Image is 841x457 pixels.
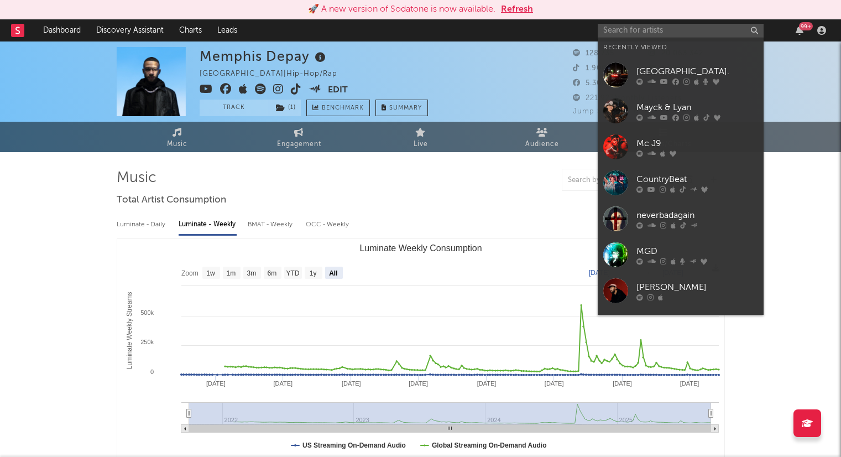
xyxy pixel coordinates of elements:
a: Mayck & Lyan [598,93,764,129]
text: 3m [247,269,256,277]
text: [DATE] [341,380,361,387]
a: Music [117,122,238,152]
div: Mc J9 [636,137,758,150]
div: CountryBeat [636,173,758,186]
a: Mc J9 [598,129,764,165]
span: Engagement [277,138,321,151]
text: All [329,269,337,277]
text: [DATE] [680,380,699,387]
a: Leads [210,19,245,41]
a: neverbadagain [598,201,764,237]
a: Dashboard [35,19,88,41]
div: Mayck & Lyan [636,101,758,114]
div: 🚀 A new version of Sodatone is now available. [308,3,495,16]
a: Benchmark [306,100,370,116]
span: Live [414,138,428,151]
span: ( 1 ) [269,100,301,116]
a: [PERSON_NAME] [598,273,764,309]
div: [PERSON_NAME] [636,281,758,294]
text: 1m [226,269,236,277]
button: 99+ [796,26,803,35]
a: Engagement [238,122,360,152]
div: [PERSON_NAME] & [PERSON_NAME] [636,314,758,341]
span: 5.300.000 [573,80,624,87]
span: 1.900.000 [573,65,624,72]
input: Search by song name or URL [562,176,679,185]
text: US Streaming On-Demand Audio [302,442,406,449]
text: YTD [286,269,299,277]
text: 1w [206,269,215,277]
span: Summary [389,105,422,111]
div: [GEOGRAPHIC_DATA]. [636,65,758,78]
input: Search for artists [598,24,764,38]
text: [DATE] [206,380,226,387]
div: [GEOGRAPHIC_DATA] | Hip-Hop/Rap [200,67,350,81]
button: Summary [375,100,428,116]
div: BMAT - Weekly [248,215,295,234]
text: Zoom [181,269,199,277]
button: Track [200,100,269,116]
a: CountryBeat [598,165,764,201]
a: MGD [598,237,764,273]
text: [DATE] [544,380,563,387]
button: Refresh [501,3,533,16]
text: [DATE] [613,380,632,387]
text: [DATE] [477,380,496,387]
div: Recently Viewed [603,41,758,54]
text: 500k [140,309,154,316]
button: Edit [328,84,348,97]
span: 221.923 Monthly Listeners [573,95,682,102]
text: 250k [140,339,154,345]
button: (1) [269,100,301,116]
text: Luminate Weekly Consumption [359,243,482,253]
div: Luminate - Weekly [179,215,237,234]
span: Jump Score: 48.6 [573,108,639,115]
span: Music [167,138,187,151]
text: 0 [150,368,153,375]
text: Global Streaming On-Demand Audio [431,442,546,449]
div: Luminate - Daily [117,215,168,234]
text: [DATE] [589,269,610,277]
a: Discovery Assistant [88,19,171,41]
text: 1y [309,269,316,277]
a: [GEOGRAPHIC_DATA]. [598,57,764,93]
div: Memphis Depay [200,47,328,65]
div: OCC - Weekly [306,215,350,234]
span: Audience [525,138,559,151]
text: Luminate Weekly Streams [126,292,133,370]
span: Benchmark [322,102,364,115]
text: 6m [267,269,276,277]
span: 128.735 [573,50,614,57]
div: neverbadagain [636,209,758,222]
a: Audience [482,122,603,152]
a: [PERSON_NAME] & [PERSON_NAME] [598,309,764,353]
a: Charts [171,19,210,41]
div: MGD [636,245,758,258]
a: Live [360,122,482,152]
div: 99 + [799,22,813,30]
span: Total Artist Consumption [117,194,226,207]
text: [DATE] [409,380,428,387]
text: [DATE] [273,380,292,387]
